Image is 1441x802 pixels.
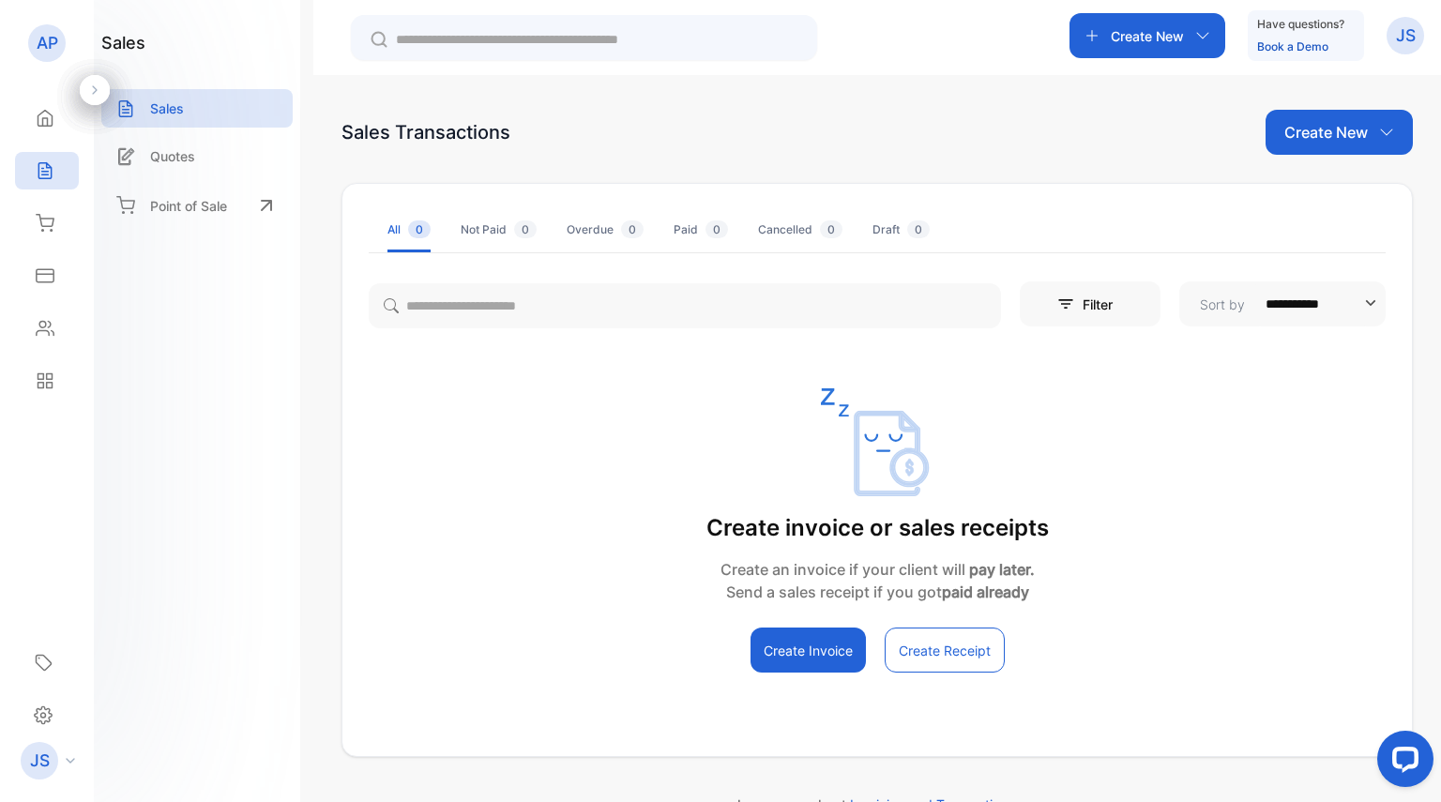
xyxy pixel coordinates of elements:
[150,98,184,118] p: Sales
[1200,295,1245,314] p: Sort by
[150,196,227,216] p: Point of Sale
[1257,15,1344,34] p: Have questions?
[1387,13,1424,58] button: JS
[461,221,537,238] div: Not Paid
[706,511,1049,545] p: Create invoice or sales receipts
[101,185,293,226] a: Point of Sale
[758,221,842,238] div: Cancelled
[674,221,728,238] div: Paid
[907,220,930,238] span: 0
[1069,13,1225,58] button: Create New
[885,628,1005,673] button: Create Receipt
[101,137,293,175] a: Quotes
[1266,110,1413,155] button: Create New
[821,388,933,496] img: empty state
[1111,26,1184,46] p: Create New
[408,220,431,238] span: 0
[621,220,644,238] span: 0
[101,89,293,128] a: Sales
[942,583,1029,601] strong: paid already
[706,558,1049,581] p: Create an invoice if your client will
[1362,723,1441,802] iframe: LiveChat chat widget
[514,220,537,238] span: 0
[872,221,930,238] div: Draft
[751,628,866,673] button: Create Invoice
[820,220,842,238] span: 0
[1396,23,1416,48] p: JS
[706,581,1049,603] p: Send a sales receipt if you got
[705,220,728,238] span: 0
[387,221,431,238] div: All
[101,30,145,55] h1: sales
[37,31,58,55] p: AP
[30,749,50,773] p: JS
[1179,281,1386,326] button: Sort by
[567,221,644,238] div: Overdue
[1257,39,1328,53] a: Book a Demo
[150,146,195,166] p: Quotes
[341,118,510,146] div: Sales Transactions
[1284,121,1368,144] p: Create New
[969,560,1035,579] strong: pay later.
